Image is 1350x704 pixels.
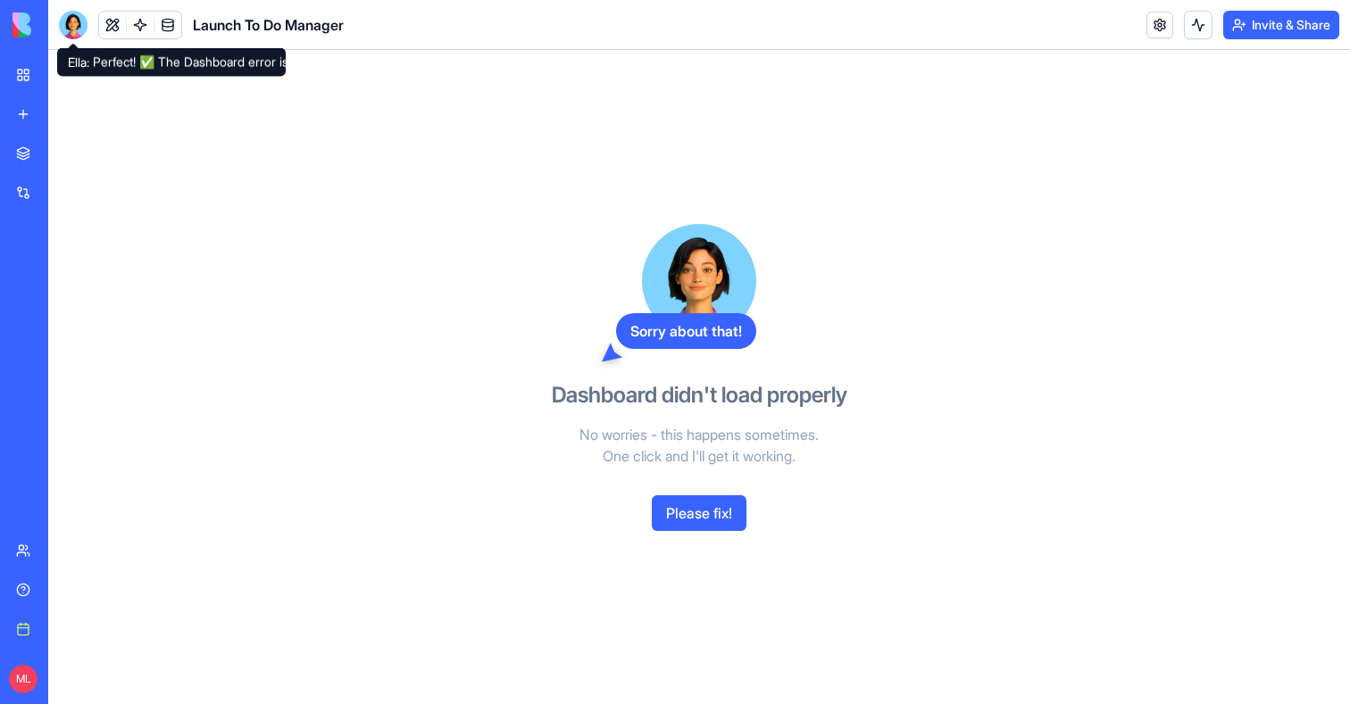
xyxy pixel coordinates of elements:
[552,381,847,410] h3: Dashboard didn't load properly
[494,424,904,467] p: No worries - this happens sometimes. One click and I'll get it working.
[652,495,746,531] button: Please fix!
[616,313,756,349] div: Sorry about that!
[193,14,344,36] span: Launch To Do Manager
[12,12,123,37] img: logo
[9,665,37,693] span: ML
[1223,11,1339,39] button: Invite & Share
